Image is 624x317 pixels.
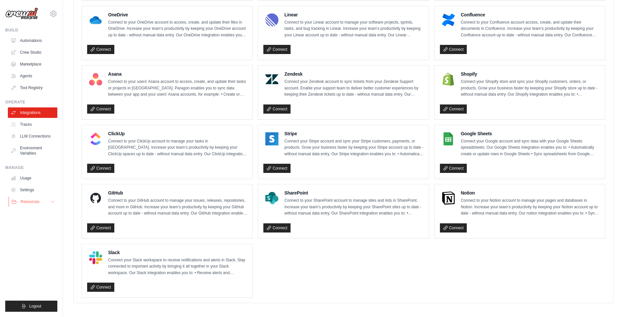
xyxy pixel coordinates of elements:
a: Connect [87,283,114,292]
p: Connect to your Notion account to manage your pages and databases in Notion. Increase your team’s... [461,197,600,217]
p: Connect to your SharePoint account to manage sites and lists in SharePoint. Increase your team’s ... [284,197,423,217]
a: Crew Studio [8,47,57,58]
h4: Slack [108,249,247,256]
p: Connect to your ClickUp account to manage your tasks in [GEOGRAPHIC_DATA]. Increase your team’s p... [108,138,247,158]
a: Traces [8,119,57,130]
img: Stripe Logo [265,132,278,145]
div: Manage [5,165,57,170]
h4: OneDrive [108,11,247,18]
img: Linear Logo [265,13,278,27]
a: Connect [440,104,467,114]
p: Connect to your GitHub account to manage your issues, releases, repositories, and more in GitHub.... [108,197,247,217]
h4: Google Sheets [461,130,600,137]
img: Logo [5,8,38,20]
a: Connect [263,104,291,114]
button: Logout [5,301,57,312]
a: Agents [8,71,57,81]
div: Build [5,28,57,33]
a: Connect [263,223,291,233]
p: Connect your Google account and sync data with your Google Sheets spreadsheets. Our Google Sheets... [461,138,600,158]
p: Connect to your Confluence account access, create, and update their documents in Confluence. Incr... [461,19,600,39]
h4: Zendesk [284,71,423,77]
h4: SharePoint [284,190,423,196]
h4: Linear [284,11,423,18]
a: Connect [87,223,114,233]
a: Connect [440,223,467,233]
a: Connect [87,104,114,114]
h4: Asana [108,71,247,77]
img: OneDrive Logo [89,13,102,27]
a: Connect [440,164,467,173]
a: Connect [263,45,291,54]
span: Resources [21,199,39,204]
img: GitHub Logo [89,192,102,205]
a: Connect [263,164,291,173]
h4: ClickUp [108,130,247,137]
a: Automations [8,35,57,46]
img: Confluence Logo [442,13,455,27]
a: Environment Variables [8,143,57,158]
h4: Shopify [461,71,600,77]
img: ClickUp Logo [89,132,102,145]
p: Connect your Shopify store and sync your Shopify customers, orders, or products. Grow your busine... [461,79,600,98]
a: Integrations [8,107,57,118]
img: Shopify Logo [442,73,455,86]
p: Connect to your users’ Asana account to access, create, and update their tasks or projects in [GE... [108,79,247,98]
img: Slack Logo [89,251,102,264]
img: Zendesk Logo [265,73,278,86]
h4: Notion [461,190,600,196]
span: Logout [29,304,41,309]
p: Connect your Stripe account and sync your Stripe customers, payments, or products. Grow your busi... [284,138,423,158]
img: Notion Logo [442,192,455,205]
img: Google Sheets Logo [442,132,455,145]
a: Connect [87,45,114,54]
a: Usage [8,173,57,183]
h4: GitHub [108,190,247,196]
div: Operate [5,100,57,105]
p: Connect your Zendesk account to sync tickets from your Zendesk Support account. Enable your suppo... [284,79,423,98]
a: Settings [8,185,57,195]
p: Connect to your Linear account to manage your software projects, sprints, tasks, and bug tracking... [284,19,423,39]
button: Resources [9,196,58,207]
img: Asana Logo [89,73,102,86]
h4: Stripe [284,130,423,137]
a: LLM Connections [8,131,57,141]
img: SharePoint Logo [265,192,278,205]
a: Connect [440,45,467,54]
a: Tool Registry [8,83,57,93]
a: Connect [87,164,114,173]
h4: Confluence [461,11,600,18]
p: Connect to your OneDrive account to access, create, and update their files in OneDrive. Increase ... [108,19,247,39]
p: Connect your Slack workspace to receive notifications and alerts in Slack. Stay connected to impo... [108,257,247,276]
a: Marketplace [8,59,57,69]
